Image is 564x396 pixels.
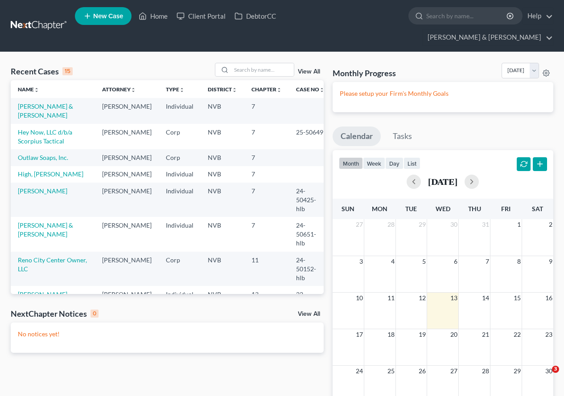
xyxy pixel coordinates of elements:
[516,219,522,230] span: 1
[548,219,553,230] span: 2
[418,329,427,340] span: 19
[95,98,159,123] td: [PERSON_NAME]
[201,166,244,183] td: NVB
[333,68,396,78] h3: Monthly Progress
[363,157,385,169] button: week
[34,87,39,93] i: unfold_more
[251,86,282,93] a: Chapterunfold_more
[18,221,73,238] a: [PERSON_NAME] & [PERSON_NAME]
[95,149,159,166] td: [PERSON_NAME]
[11,308,99,319] div: NextChapter Notices
[355,366,364,376] span: 24
[423,29,553,45] a: [PERSON_NAME] & [PERSON_NAME]
[93,13,123,20] span: New Case
[159,217,201,251] td: Individual
[453,256,458,267] span: 6
[62,67,73,75] div: 15
[298,69,320,75] a: View All
[385,157,403,169] button: day
[340,89,546,98] p: Please setup your Firm's Monthly Goals
[18,330,317,339] p: No notices yet!
[548,256,553,267] span: 9
[208,86,237,93] a: Districtunfold_more
[428,177,457,186] h2: [DATE]
[449,293,458,303] span: 13
[387,293,395,303] span: 11
[552,366,559,373] span: 3
[387,329,395,340] span: 18
[159,252,201,286] td: Corp
[333,127,381,146] a: Calendar
[201,217,244,251] td: NVB
[18,187,67,195] a: [PERSON_NAME]
[513,293,522,303] span: 15
[289,124,332,149] td: 25-50649
[485,256,490,267] span: 7
[18,86,39,93] a: Nameunfold_more
[516,256,522,267] span: 8
[418,219,427,230] span: 29
[418,293,427,303] span: 12
[481,329,490,340] span: 21
[421,256,427,267] span: 5
[289,183,332,217] td: 24-50425-hlb
[289,217,332,251] td: 24-50651-hlb
[159,98,201,123] td: Individual
[481,293,490,303] span: 14
[501,205,510,212] span: Fri
[523,8,553,24] a: Help
[403,157,420,169] button: list
[418,366,427,376] span: 26
[481,366,490,376] span: 28
[355,293,364,303] span: 10
[179,87,185,93] i: unfold_more
[244,286,289,320] td: 13
[342,205,354,212] span: Sun
[372,205,387,212] span: Mon
[244,252,289,286] td: 11
[18,154,68,161] a: Outlaw Soaps, Inc.
[468,205,481,212] span: Thu
[387,366,395,376] span: 25
[449,219,458,230] span: 30
[513,366,522,376] span: 29
[405,205,417,212] span: Tue
[449,366,458,376] span: 27
[159,183,201,217] td: Individual
[544,293,553,303] span: 16
[436,205,450,212] span: Wed
[339,157,363,169] button: month
[201,252,244,286] td: NVB
[95,286,159,320] td: [PERSON_NAME]
[390,256,395,267] span: 4
[513,329,522,340] span: 22
[91,310,99,318] div: 0
[232,87,237,93] i: unfold_more
[426,8,508,24] input: Search by name...
[95,252,159,286] td: [PERSON_NAME]
[95,183,159,217] td: [PERSON_NAME]
[201,98,244,123] td: NVB
[276,87,282,93] i: unfold_more
[95,217,159,251] td: [PERSON_NAME]
[244,124,289,149] td: 7
[201,124,244,149] td: NVB
[134,8,172,24] a: Home
[18,170,83,178] a: High, [PERSON_NAME]
[289,252,332,286] td: 24-50152-hlb
[387,219,395,230] span: 28
[532,205,543,212] span: Sat
[159,286,201,320] td: Individual
[244,98,289,123] td: 7
[159,124,201,149] td: Corp
[449,329,458,340] span: 20
[102,86,136,93] a: Attorneyunfold_more
[355,219,364,230] span: 27
[544,329,553,340] span: 23
[131,87,136,93] i: unfold_more
[201,286,244,320] td: NVB
[159,149,201,166] td: Corp
[244,183,289,217] td: 7
[18,256,87,273] a: Reno City Center Owner, LLC
[298,311,320,317] a: View All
